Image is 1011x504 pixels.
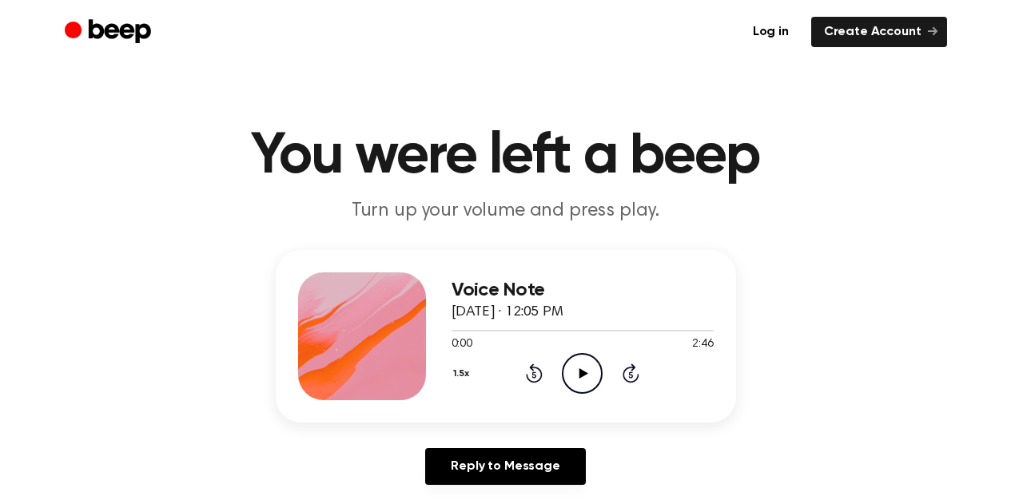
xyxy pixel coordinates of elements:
button: 1.5x [452,360,476,387]
h1: You were left a beep [97,128,915,185]
span: 2:46 [692,336,713,353]
a: Reply to Message [425,448,585,485]
a: Beep [65,17,155,48]
h3: Voice Note [452,280,714,301]
span: 0:00 [452,336,472,353]
span: [DATE] · 12:05 PM [452,305,563,319]
p: Turn up your volume and press play. [199,198,813,224]
a: Create Account [811,17,947,47]
a: Log in [740,17,802,47]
